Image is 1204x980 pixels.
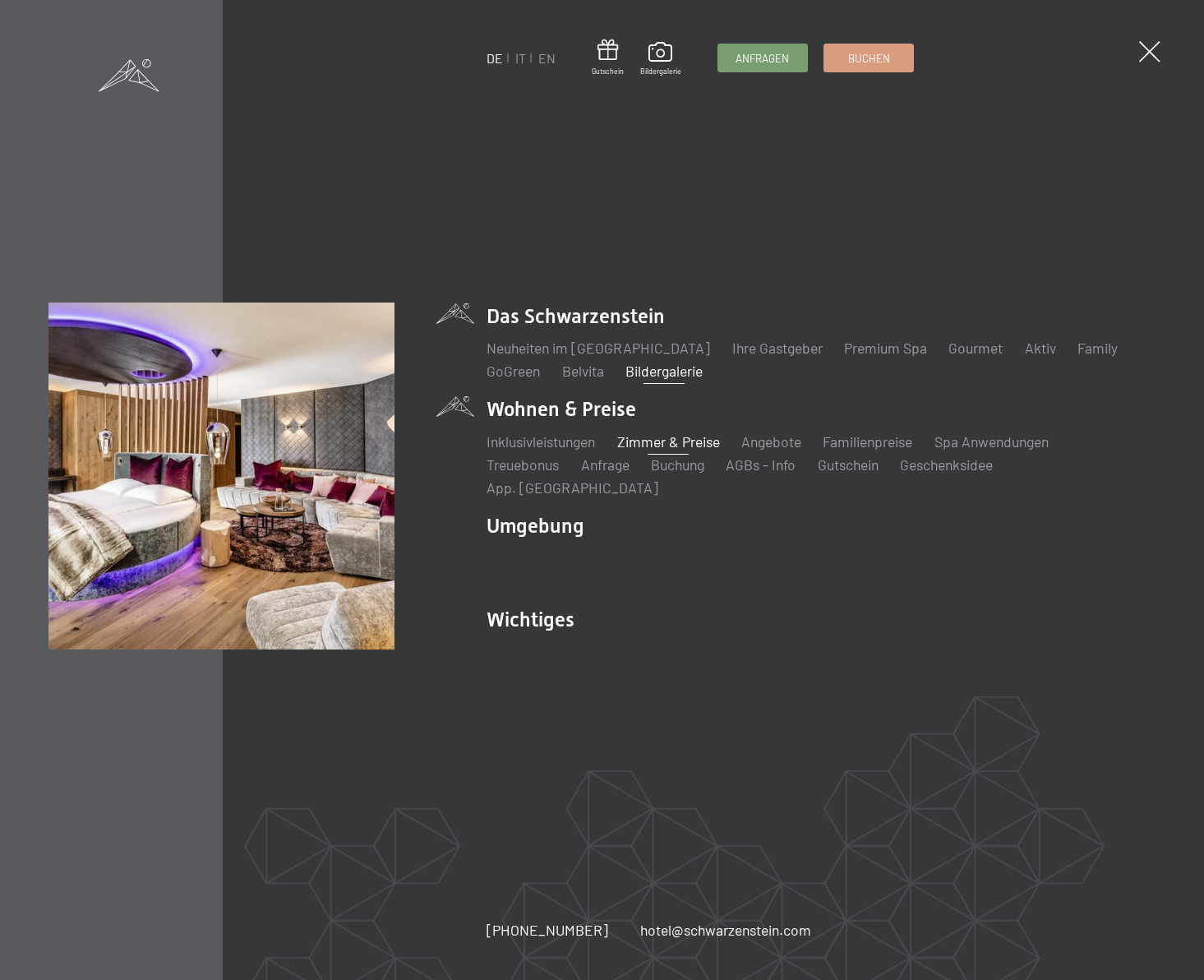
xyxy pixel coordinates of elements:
a: AGBs - Info [726,455,796,474]
a: Anfragen [718,44,807,72]
a: DE [487,50,503,66]
a: Neuheiten im [GEOGRAPHIC_DATA] [487,339,710,357]
a: Angebote [741,432,801,451]
span: [PHONE_NUMBER] [487,921,608,939]
a: Geschenksidee [900,455,993,474]
a: GoGreen [487,362,540,380]
a: Familienpreise [823,432,912,451]
a: Gutschein [592,39,624,76]
a: Bildergalerie [640,42,681,76]
a: [PHONE_NUMBER] [487,920,608,941]
a: Gutschein [818,455,879,474]
span: Bildergalerie [640,67,681,76]
a: Premium Spa [844,339,927,357]
a: EN [538,50,556,66]
span: Gutschein [592,67,624,76]
img: Bildergalerie [48,303,395,649]
a: hotel@schwarzenstein.com [640,920,811,941]
a: Anfrage [581,455,630,474]
a: Family [1077,339,1118,357]
a: Inklusivleistungen [487,432,595,451]
span: Anfragen [736,51,789,66]
span: Buchen [848,51,890,66]
a: Belvita [562,362,604,380]
a: Treuebonus [487,455,559,474]
a: IT [515,50,526,66]
a: Spa Anwendungen [934,432,1049,451]
a: Bildergalerie [625,362,703,380]
a: Aktiv [1025,339,1056,357]
a: Buchung [651,455,704,474]
a: Ihre Gastgeber [732,339,823,357]
a: App. [GEOGRAPHIC_DATA] [487,478,658,497]
a: Buchen [824,44,913,72]
a: Gourmet [948,339,1003,357]
a: Zimmer & Preise [617,432,720,451]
